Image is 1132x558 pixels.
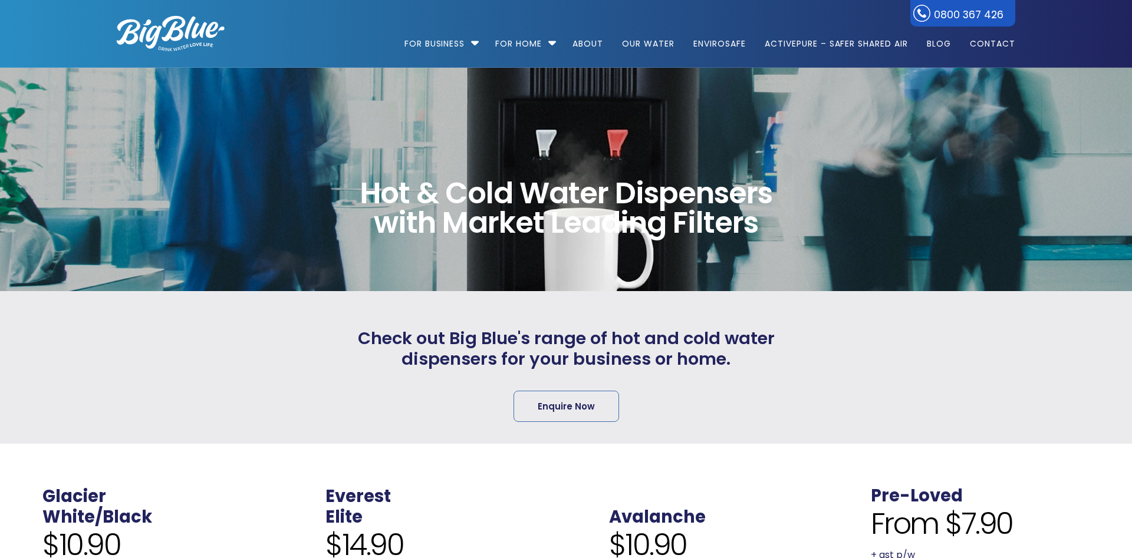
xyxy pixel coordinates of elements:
[325,484,391,508] a: Everest
[347,328,785,369] h2: Check out Big Blue's range of hot and cold water dispensers for your business or home.
[609,505,706,529] a: Avalanche
[871,484,963,507] a: Pre-Loved
[325,505,363,529] a: Elite
[42,484,106,508] a: Glacier
[117,16,225,51] img: logo
[871,506,1013,542] span: From $7.90
[871,463,876,487] span: .
[352,179,780,237] span: Hot & Cold Water Dispensers with Market Leading Filters
[42,505,152,529] a: White/Black
[514,391,619,422] a: Enquire Now
[609,484,614,508] span: .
